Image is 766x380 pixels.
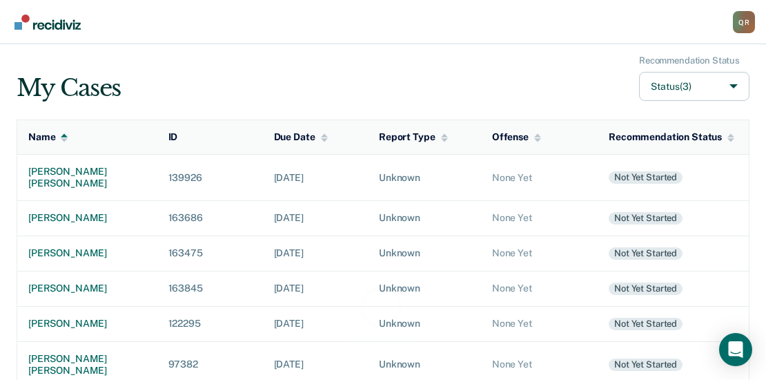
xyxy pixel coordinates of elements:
div: Report Type [379,131,447,143]
td: Unknown [368,236,481,271]
div: None Yet [492,318,587,330]
div: Open Intercom Messenger [719,333,752,366]
div: Q R [733,11,755,33]
td: 122295 [157,306,263,341]
div: [PERSON_NAME] [28,212,146,224]
img: Recidiviz [14,15,81,30]
div: ID [168,131,178,143]
button: Profile dropdown button [733,11,755,33]
div: Due Date [274,131,328,143]
td: 163475 [157,236,263,271]
td: [DATE] [263,306,368,341]
div: [PERSON_NAME] [28,247,146,259]
div: None Yet [492,212,587,224]
td: [DATE] [263,200,368,236]
td: [DATE] [263,271,368,306]
div: [PERSON_NAME] [PERSON_NAME] [28,166,146,189]
td: [DATE] [263,236,368,271]
td: 163845 [157,271,263,306]
button: Status(3) [639,72,749,102]
td: 139926 [157,155,263,201]
div: Not yet started [609,318,682,330]
td: 163686 [157,200,263,236]
div: Not yet started [609,359,682,371]
div: None Yet [492,283,587,294]
div: Recommendation Status [609,131,734,143]
div: None Yet [492,172,587,184]
div: Offense [492,131,541,143]
td: [DATE] [263,155,368,201]
div: Recommendation Status [639,55,740,66]
div: Not yet started [609,247,682,260]
td: Unknown [368,155,481,201]
div: Not yet started [609,171,682,184]
div: None Yet [492,247,587,259]
div: Name [28,131,68,143]
div: My Cases [17,74,121,102]
div: Not yet started [609,283,682,295]
div: Not yet started [609,212,682,225]
td: Unknown [368,271,481,306]
div: None Yet [492,359,587,370]
div: [PERSON_NAME] [PERSON_NAME] [28,353,146,377]
div: [PERSON_NAME] [28,283,146,294]
td: Unknown [368,306,481,341]
div: [PERSON_NAME] [28,318,146,330]
td: Unknown [368,200,481,236]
